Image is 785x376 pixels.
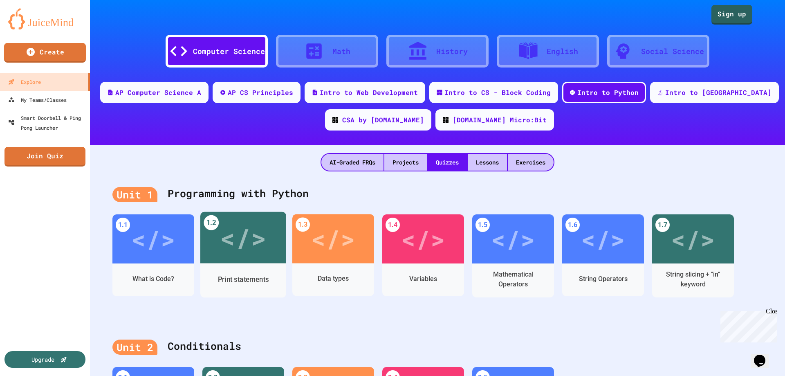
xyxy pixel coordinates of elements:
a: Sign up [711,5,752,25]
div: Mathematical Operators [478,270,548,289]
div: String Operators [579,274,628,284]
div: </> [581,221,625,257]
div: Quizzes [428,154,467,171]
img: CODE_logo_RGB.png [332,117,338,123]
div: </> [311,221,355,257]
div: Intro to CS - Block Coding [444,88,551,97]
div: [DOMAIN_NAME] Micro:Bit [453,115,547,125]
div: AP CS Principles [228,88,293,97]
div: Unit 1 [112,187,157,203]
a: Create [4,43,86,63]
div: </> [220,218,266,257]
div: Print statements [218,274,269,284]
div: </> [131,221,175,257]
div: Lessons [468,154,507,171]
div: English [547,46,578,57]
iframe: chat widget [717,308,777,342]
div: Intro to Web Development [320,88,418,97]
div: Computer Science [193,46,265,57]
div: Upgrade [31,355,54,364]
div: </> [671,221,715,257]
div: Conditionals [112,330,763,363]
div: CSA by [DOMAIN_NAME] [342,115,424,125]
div: Intro to [GEOGRAPHIC_DATA] [665,88,772,97]
div: Smart Doorbell & Ping Pong Launcher [8,113,87,133]
div: String slicing + "in" keyword [658,270,728,289]
div: Explore [8,77,41,87]
div: Chat with us now!Close [3,3,56,52]
div: Social Science [641,46,704,57]
div: 1.1 [116,218,130,232]
div: Data types [318,274,349,284]
iframe: chat widget [751,343,777,368]
div: Intro to Python [577,88,639,97]
img: logo-orange.svg [8,8,82,29]
div: </> [491,221,535,257]
div: Unit 2 [112,340,157,355]
div: Variables [409,274,437,284]
div: </> [401,221,445,257]
div: 1.7 [655,218,670,232]
div: History [436,46,468,57]
div: 1.5 [475,218,490,232]
div: AP Computer Science A [115,88,201,97]
div: Exercises [508,154,554,171]
div: My Teams/Classes [8,95,67,105]
div: Programming with Python [112,178,763,210]
div: 1.6 [565,218,580,232]
div: 1.4 [386,218,400,232]
a: Join Quiz [4,147,85,167]
div: What is Code? [132,274,174,284]
div: Projects [384,154,427,171]
div: 1.3 [296,218,310,232]
img: CODE_logo_RGB.png [443,117,449,123]
div: 1.2 [204,215,219,230]
div: Math [332,46,350,57]
div: AI-Graded FRQs [321,154,384,171]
